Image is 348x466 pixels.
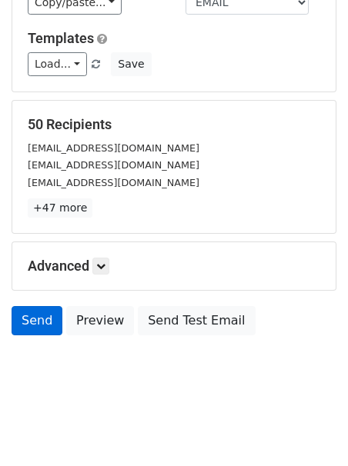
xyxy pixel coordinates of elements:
h5: Advanced [28,258,320,275]
small: [EMAIL_ADDRESS][DOMAIN_NAME] [28,177,199,188]
a: Preview [66,306,134,335]
a: Send Test Email [138,306,255,335]
small: [EMAIL_ADDRESS][DOMAIN_NAME] [28,159,199,171]
iframe: Chat Widget [271,392,348,466]
small: [EMAIL_ADDRESS][DOMAIN_NAME] [28,142,199,154]
a: Templates [28,30,94,46]
a: Send [12,306,62,335]
a: Load... [28,52,87,76]
h5: 50 Recipients [28,116,320,133]
a: +47 more [28,198,92,218]
button: Save [111,52,151,76]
